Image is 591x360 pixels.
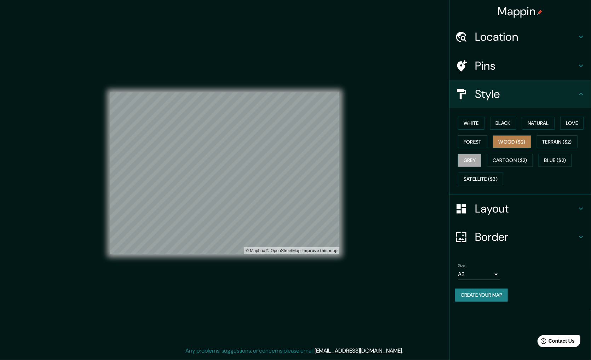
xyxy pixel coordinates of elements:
[449,52,591,80] div: Pins
[560,117,584,130] button: Love
[246,248,265,253] a: Mapbox
[487,154,533,167] button: Cartoon ($2)
[455,289,508,302] button: Create your map
[490,117,517,130] button: Black
[315,347,402,354] a: [EMAIL_ADDRESS][DOMAIN_NAME]
[458,135,487,149] button: Forest
[458,269,500,280] div: A3
[449,223,591,251] div: Border
[266,248,300,253] a: OpenStreetMap
[449,23,591,51] div: Location
[539,154,572,167] button: Blue ($2)
[537,135,578,149] button: Terrain ($2)
[522,117,555,130] button: Natural
[458,263,465,269] label: Size
[458,173,503,186] button: Satellite ($3)
[493,135,531,149] button: Wood ($2)
[528,332,583,352] iframe: Help widget launcher
[110,92,339,254] canvas: Map
[458,117,484,130] button: White
[537,10,543,15] img: pin-icon.png
[458,154,481,167] button: Grey
[475,230,577,244] h4: Border
[449,80,591,108] div: Style
[303,248,338,253] a: Map feedback
[475,30,577,44] h4: Location
[449,194,591,223] div: Layout
[498,4,543,18] h4: Mappin
[403,347,404,355] div: .
[475,59,577,73] h4: Pins
[404,347,406,355] div: .
[475,87,577,101] h4: Style
[475,202,577,216] h4: Layout
[185,347,403,355] p: Any problems, suggestions, or concerns please email .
